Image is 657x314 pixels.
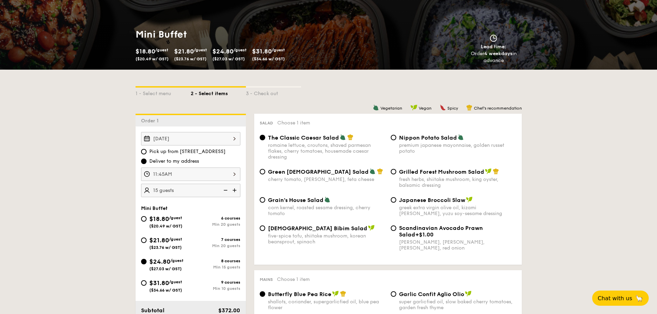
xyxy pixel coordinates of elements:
span: /guest [169,215,182,220]
span: $18.80 [149,215,169,223]
div: 6 courses [191,216,240,221]
h1: Mini Buffet [136,28,326,41]
span: /guest [155,48,168,52]
input: Grilled Forest Mushroom Saladfresh herbs, shiitake mushroom, king oyster, balsamic dressing [391,169,396,174]
div: [PERSON_NAME], [PERSON_NAME], [PERSON_NAME], red onion [399,239,516,251]
img: icon-vegetarian.fe4039eb.svg [369,168,376,174]
span: Spicy [447,106,458,111]
span: Green [DEMOGRAPHIC_DATA] Salad [268,169,369,175]
input: $24.80/guest($27.03 w/ GST)8 coursesMin 15 guests [141,259,147,264]
div: shallots, coriander, supergarlicfied oil, blue pea flower [268,299,385,311]
span: ($34.66 w/ GST) [252,57,285,61]
span: ($27.03 w/ GST) [149,266,182,271]
span: Nippon Potato Salad [399,134,457,141]
img: icon-vegetarian.fe4039eb.svg [340,134,346,140]
input: Nippon Potato Saladpremium japanese mayonnaise, golden russet potato [391,135,396,140]
span: +$1.00 [415,231,434,238]
input: $18.80/guest($20.49 w/ GST)6 coursesMin 20 guests [141,216,147,222]
span: Choose 1 item [277,120,310,126]
img: icon-chef-hat.a58ddaea.svg [466,104,472,111]
img: icon-vegetarian.fe4039eb.svg [373,104,379,111]
div: 1 - Select menu [136,88,191,97]
input: Grain's House Saladcorn kernel, roasted sesame dressing, cherry tomato [260,197,265,203]
div: cherry tomato, [PERSON_NAME], feta cheese [268,176,385,182]
img: icon-reduce.1d2dbef1.svg [220,184,230,197]
span: $24.80 [212,48,233,55]
input: Event time [141,168,240,181]
img: icon-chef-hat.a58ddaea.svg [340,291,346,297]
div: 8 courses [191,259,240,263]
span: /guest [169,237,182,242]
div: greek extra virgin olive oil, kizami [PERSON_NAME], yuzu soy-sesame dressing [399,205,516,216]
img: icon-vegan.f8ff3823.svg [465,291,472,297]
span: /guest [233,48,247,52]
img: icon-clock.2db775ea.svg [488,34,499,42]
input: The Classic Caesar Saladromaine lettuce, croutons, shaved parmesan flakes, cherry tomatoes, house... [260,135,265,140]
div: Order in advance [463,50,525,64]
span: $18.80 [136,48,155,55]
span: $21.80 [174,48,194,55]
span: $31.80 [252,48,272,55]
input: Deliver to my address [141,159,147,164]
strong: 4 weekdays [484,51,512,57]
div: fresh herbs, shiitake mushroom, king oyster, balsamic dressing [399,176,516,188]
img: icon-vegan.f8ff3823.svg [485,168,492,174]
input: Pick up from [STREET_ADDRESS] [141,149,147,154]
span: ($27.03 w/ GST) [212,57,245,61]
input: Green [DEMOGRAPHIC_DATA] Saladcherry tomato, [PERSON_NAME], feta cheese [260,169,265,174]
div: romaine lettuce, croutons, shaved parmesan flakes, cherry tomatoes, housemade caesar dressing [268,142,385,160]
img: icon-vegetarian.fe4039eb.svg [458,134,464,140]
span: $21.80 [149,236,169,244]
span: Grain's House Salad [268,197,323,203]
input: [DEMOGRAPHIC_DATA] Bibim Saladfive-spice tofu, shiitake mushroom, korean beansprout, spinach [260,225,265,231]
div: Min 20 guests [191,243,240,248]
span: ($23.76 w/ GST) [174,57,207,61]
span: ($20.49 w/ GST) [149,224,182,229]
div: Min 15 guests [191,265,240,270]
input: Scandinavian Avocado Prawn Salad+$1.00[PERSON_NAME], [PERSON_NAME], [PERSON_NAME], red onion [391,225,396,231]
div: super garlicfied oil, slow baked cherry tomatoes, garden fresh thyme [399,299,516,311]
input: Garlic Confit Aglio Oliosuper garlicfied oil, slow baked cherry tomatoes, garden fresh thyme [391,291,396,297]
img: icon-vegan.f8ff3823.svg [466,196,473,203]
span: 🦙 [635,294,643,302]
span: Salad [260,121,273,125]
img: icon-chef-hat.a58ddaea.svg [377,168,383,174]
span: /guest [170,258,183,263]
img: icon-vegan.f8ff3823.svg [368,225,375,231]
span: Grilled Forest Mushroom Salad [399,169,484,175]
img: icon-spicy.37a8142b.svg [440,104,446,111]
span: Mains [260,277,273,282]
span: Vegan [419,106,431,111]
span: /guest [272,48,285,52]
span: Butterfly Blue Pea Rice [268,291,331,297]
div: Min 10 guests [191,286,240,291]
span: ($23.76 w/ GST) [149,245,182,250]
input: $31.80/guest($34.66 w/ GST)9 coursesMin 10 guests [141,280,147,286]
div: five-spice tofu, shiitake mushroom, korean beansprout, spinach [268,233,385,245]
div: 9 courses [191,280,240,285]
span: The Classic Caesar Salad [268,134,339,141]
input: Number of guests [141,184,240,197]
span: Deliver to my address [149,158,199,165]
span: ($34.66 w/ GST) [149,288,182,293]
span: Vegetarian [380,106,402,111]
img: icon-vegetarian.fe4039eb.svg [324,196,330,203]
span: Scandinavian Avocado Prawn Salad [399,225,483,238]
span: $24.80 [149,258,170,265]
span: ($20.49 w/ GST) [136,57,169,61]
div: Min 20 guests [191,222,240,227]
div: 7 courses [191,237,240,242]
span: Pick up from [STREET_ADDRESS] [149,148,226,155]
button: Chat with us🦙 [592,291,649,306]
img: icon-vegan.f8ff3823.svg [332,291,339,297]
span: $31.80 [149,279,169,287]
img: icon-add.58712e84.svg [230,184,240,197]
span: Mini Buffet [141,205,168,211]
span: Garlic Confit Aglio Olio [399,291,464,297]
img: icon-vegan.f8ff3823.svg [410,104,417,111]
span: Japanese Broccoli Slaw [399,197,465,203]
span: Choose 1 item [277,276,310,282]
img: icon-chef-hat.a58ddaea.svg [347,134,354,140]
span: Lead time: [481,44,506,50]
input: Event date [141,132,240,145]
